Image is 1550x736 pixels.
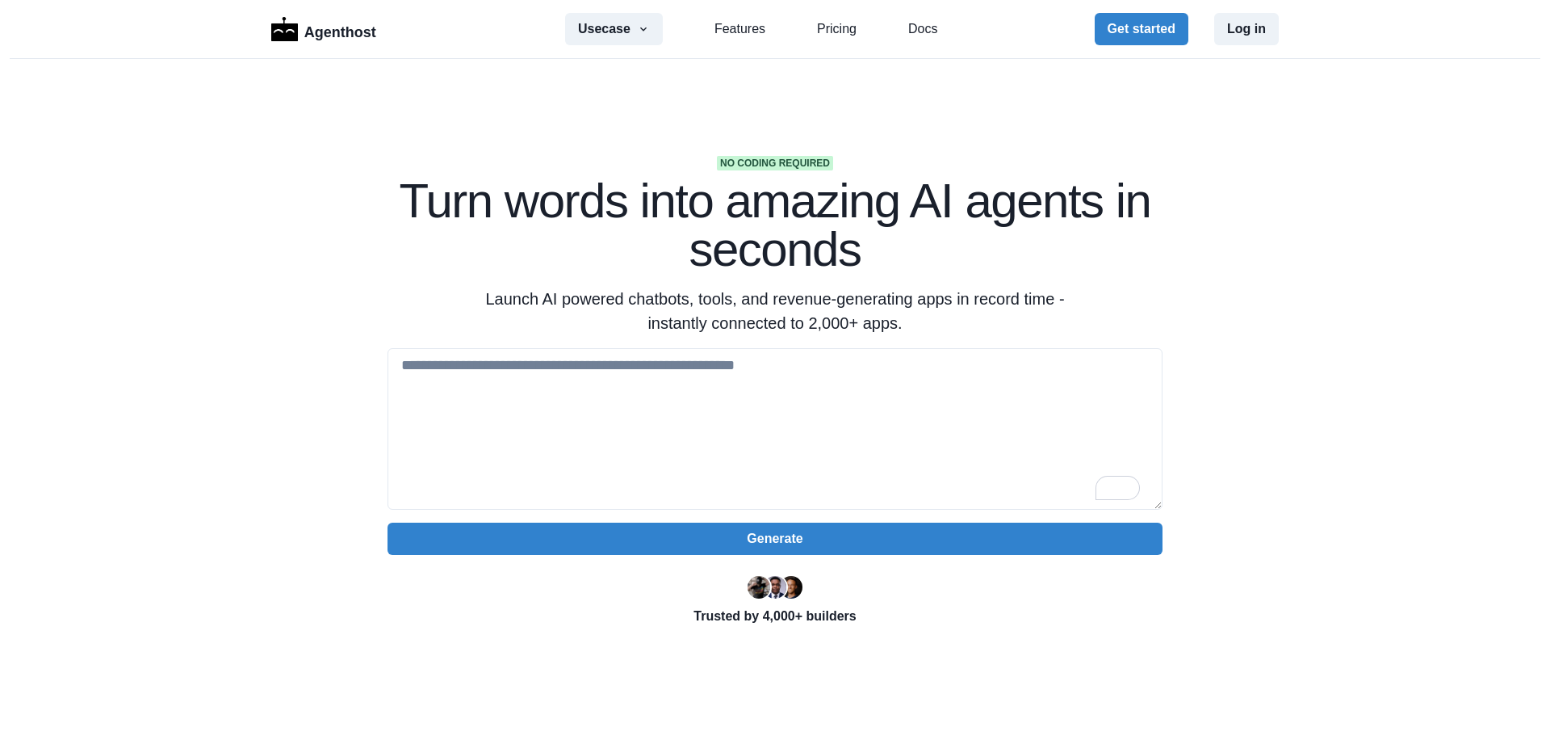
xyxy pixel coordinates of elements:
button: Log in [1214,13,1279,45]
a: Features [714,19,765,39]
img: Logo [271,17,298,41]
img: Kent Dodds [780,576,802,599]
button: Usecase [565,13,663,45]
a: Pricing [817,19,857,39]
span: No coding required [717,156,833,170]
img: Ryan Florence [748,576,770,599]
button: Generate [387,523,1162,555]
textarea: To enrich screen reader interactions, please activate Accessibility in Grammarly extension settings [387,348,1162,510]
a: LogoAgenthost [271,15,376,44]
img: Segun Adebayo [764,576,786,599]
p: Trusted by 4,000+ builders [387,607,1162,626]
button: Get started [1095,13,1188,45]
a: Docs [908,19,937,39]
p: Agenthost [304,15,376,44]
p: Launch AI powered chatbots, tools, and revenue-generating apps in record time - instantly connect... [465,287,1085,335]
h1: Turn words into amazing AI agents in seconds [387,177,1162,274]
